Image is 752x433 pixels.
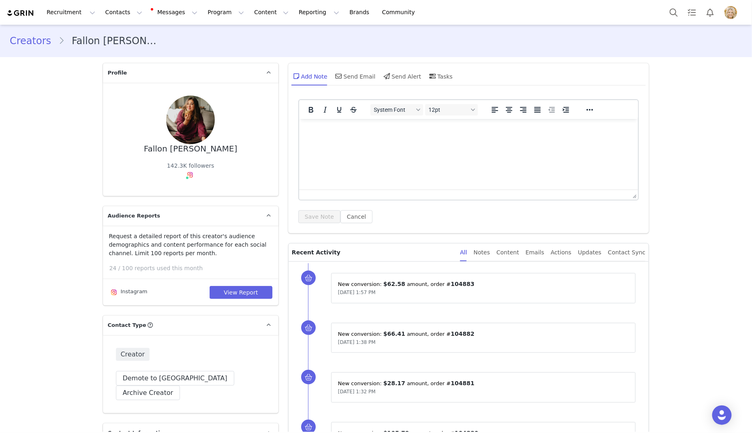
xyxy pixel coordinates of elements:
button: Profile [720,6,746,19]
div: Tasks [428,66,453,86]
span: Contact Type [108,321,146,329]
span: [DATE] 1:38 PM [338,339,376,345]
button: Program [203,3,249,21]
a: Brands [345,3,377,21]
div: Send Alert [382,66,421,86]
div: Open Intercom Messenger [712,405,732,425]
button: Search [665,3,683,21]
button: Increase indent [559,104,573,115]
a: Tasks [683,3,701,21]
a: Creators [10,34,58,48]
div: Actions [551,243,572,262]
span: Audience Reports [108,212,161,220]
span: 104881 [451,380,474,386]
button: Italic [318,104,332,115]
div: All [460,243,467,262]
img: grin logo [6,9,35,17]
button: Align center [502,104,516,115]
div: Add Note [291,66,328,86]
button: Save Note [298,210,341,223]
button: Recruitment [42,3,100,21]
span: [DATE] 1:57 PM [338,290,376,295]
img: fa0b6278-b1be-4f00-9f23-f31d4c82719a.jpg [166,96,215,144]
iframe: Rich Text Area [299,119,638,190]
p: Request a detailed report of this creator's audience demographics and content performance for eac... [109,232,272,258]
p: Recent Activity [292,243,454,261]
p: 24 / 100 reports used this month [109,264,279,273]
button: Align right [516,104,530,115]
span: 12pt [428,107,468,113]
div: Notes [473,243,490,262]
p: New conversion: ⁨ ⁩ amount⁨⁩⁨, order #⁨ ⁩⁩ [338,379,629,388]
span: $66.41 [383,331,405,337]
button: Messages [148,3,202,21]
div: Emails [526,243,544,262]
button: Notifications [701,3,719,21]
button: Font sizes [425,104,478,115]
p: New conversion: ⁨ ⁩ amount⁨⁩⁨, order #⁨ ⁩⁩ [338,330,629,338]
img: 57e6ff3d-1b6d-468a-ba86-2bd98c03db29.jpg [724,6,737,19]
button: Reporting [294,3,344,21]
span: $62.58 [383,281,405,287]
a: Community [377,3,424,21]
div: Send Email [334,66,376,86]
div: Press the Up and Down arrow keys to resize the editor. [630,190,638,200]
img: instagram.svg [111,289,117,296]
div: Content [497,243,519,262]
span: Profile [108,69,127,77]
span: $28.17 [383,380,405,386]
span: System Font [374,107,413,113]
button: Justify [531,104,544,115]
button: Reveal or hide additional toolbar items [583,104,597,115]
button: Fonts [371,104,423,115]
div: 142.3K followers [167,162,214,170]
p: New conversion: ⁨ ⁩ amount⁨⁩⁨, order #⁨ ⁩⁩ [338,280,629,288]
span: 104883 [451,281,474,287]
button: Demote to [GEOGRAPHIC_DATA] [116,371,234,386]
button: Archive Creator [116,386,180,400]
span: Creator [116,348,150,361]
span: 104882 [451,331,474,337]
button: Strikethrough [347,104,360,115]
button: Decrease indent [545,104,559,115]
div: Instagram [109,288,148,297]
div: Updates [578,243,602,262]
img: instagram.svg [187,172,193,178]
button: View Report [210,286,272,299]
button: Contacts [101,3,147,21]
div: Contact Sync [608,243,646,262]
button: Bold [304,104,318,115]
div: Fallon [PERSON_NAME] [144,144,237,154]
button: Align left [488,104,502,115]
button: Cancel [341,210,373,223]
button: Content [249,3,294,21]
button: Underline [332,104,346,115]
span: [DATE] 1:32 PM [338,389,376,395]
